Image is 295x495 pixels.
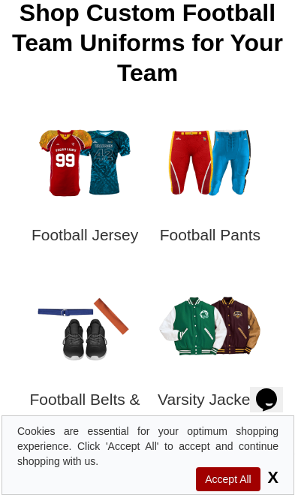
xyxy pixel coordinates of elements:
[17,424,278,469] div: Cookies are essential for your optimum shopping experience. Click 'Accept All' to accept and cont...
[196,467,260,491] span: Accept All
[29,287,141,454] a: shop custom belts and accessories Football Belts & Accessories
[155,122,266,263] a: shop custom football pants Football Pants
[29,122,141,263] a: shop custom football jersey Football Jersey
[32,287,137,366] img: shop custom belts and accessories
[155,379,266,427] h3: Varsity Jackets
[158,287,263,366] img: shop custom varsity jackets
[155,214,266,263] h3: Football Pants
[263,468,278,487] span: X
[158,122,263,201] img: shop custom football pants
[32,122,137,201] img: shop custom football jersey
[155,287,266,427] a: shop custom varsity jackets Varsity Jackets
[29,379,141,454] h3: Football Belts & Accessories
[29,214,141,263] h3: Football Jersey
